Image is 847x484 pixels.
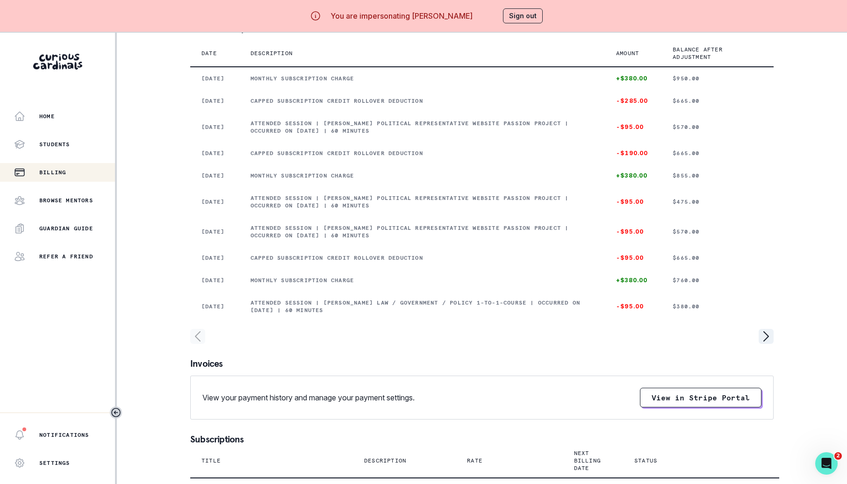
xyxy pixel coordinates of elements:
[616,149,650,157] p: -$190.00
[251,75,594,82] p: Monthly subscription charge
[673,172,762,179] p: $855.00
[640,388,761,407] button: View in Stripe Portal
[616,198,650,206] p: -$95.00
[201,198,228,206] p: [DATE]
[251,254,594,262] p: Capped subscription credit rollover deduction
[251,299,594,314] p: Attended session | [PERSON_NAME] Law / Government / Policy 1-to-1-course | Occurred on [DATE] | 6...
[251,224,594,239] p: Attended session | [PERSON_NAME] Political Representative Website Passion Project | Occurred on [...
[251,50,293,57] p: Description
[201,228,228,235] p: [DATE]
[110,406,122,419] button: Toggle sidebar
[673,75,762,82] p: $950.00
[190,329,205,344] svg: page left
[834,452,842,460] span: 2
[202,392,415,403] p: View your payment history and manage your payment settings.
[467,457,482,464] p: Rate
[251,172,594,179] p: Monthly subscription charge
[673,149,762,157] p: $665.00
[39,225,93,232] p: Guardian Guide
[39,141,70,148] p: Students
[251,194,594,209] p: Attended session | [PERSON_NAME] Political Representative Website Passion Project | Occurred on [...
[759,329,774,344] svg: page right
[673,46,751,61] p: Balance after adjustment
[616,123,650,131] p: -$95.00
[190,434,774,444] p: Subscriptions
[616,228,650,235] p: -$95.00
[201,123,228,131] p: [DATE]
[634,457,657,464] p: Status
[201,97,228,105] p: [DATE]
[673,254,762,262] p: $665.00
[673,198,762,206] p: $475.00
[616,75,650,82] p: +$380.00
[330,10,473,21] p: You are impersonating [PERSON_NAME]
[673,228,762,235] p: $570.00
[251,277,594,284] p: Monthly subscription charge
[616,97,650,105] p: -$285.00
[201,172,228,179] p: [DATE]
[673,303,762,310] p: $380.00
[616,277,650,284] p: +$380.00
[39,459,70,467] p: Settings
[39,431,89,439] p: Notifications
[33,54,82,70] img: Curious Cardinals Logo
[201,303,228,310] p: [DATE]
[616,254,650,262] p: -$95.00
[251,97,594,105] p: Capped subscription credit rollover deduction
[364,457,406,464] p: Description
[39,197,93,204] p: Browse Mentors
[673,97,762,105] p: $665.00
[815,452,838,475] iframe: Intercom live chat
[616,50,639,57] p: Amount
[201,149,228,157] p: [DATE]
[673,277,762,284] p: $760.00
[201,457,221,464] p: Title
[201,277,228,284] p: [DATE]
[251,120,594,135] p: Attended session | [PERSON_NAME] Political Representative Website Passion Project | Occurred on [...
[616,303,650,310] p: -$95.00
[39,169,66,176] p: Billing
[39,253,93,260] p: Refer a friend
[190,359,774,368] p: Invoices
[39,113,55,120] p: Home
[251,149,594,157] p: Capped subscription credit rollover deduction
[673,123,762,131] p: $570.00
[201,254,228,262] p: [DATE]
[574,449,601,472] p: Next Billing Date
[503,8,543,23] button: Sign out
[616,172,650,179] p: +$380.00
[201,50,217,57] p: Date
[201,75,228,82] p: [DATE]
